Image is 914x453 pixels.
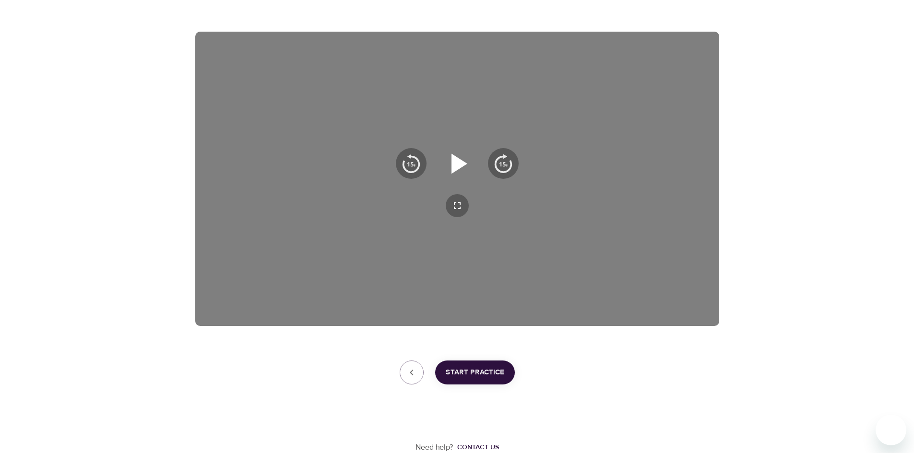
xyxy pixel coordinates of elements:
span: Start Practice [446,366,504,379]
a: Contact us [453,442,499,452]
iframe: Button to launch messaging window [876,415,906,445]
div: Contact us [457,442,499,452]
button: Start Practice [435,360,515,384]
p: Need help? [415,442,453,453]
img: 15s_next.svg [494,154,513,173]
img: 15s_prev.svg [402,154,421,173]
